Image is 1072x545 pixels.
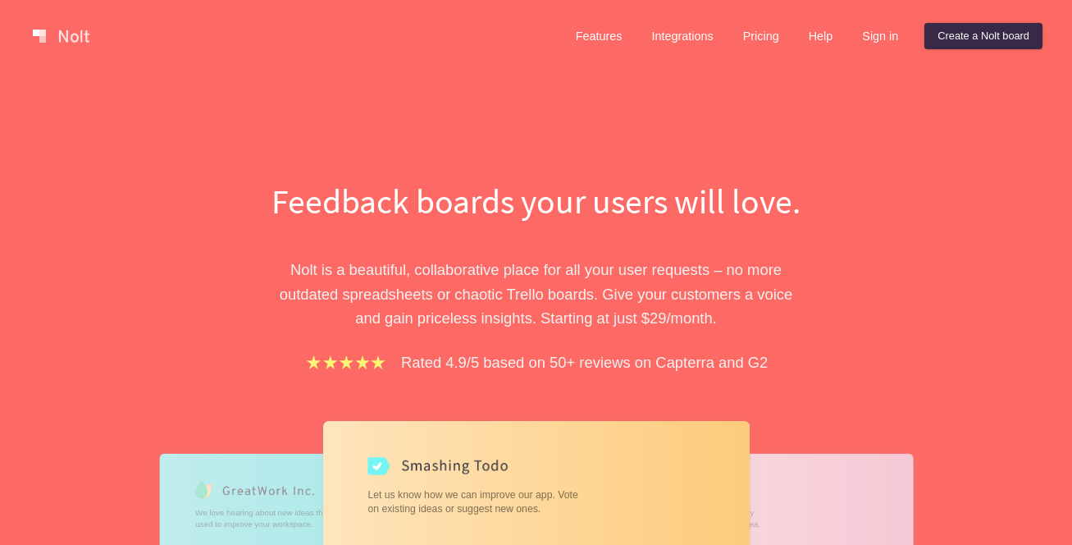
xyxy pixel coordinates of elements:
a: Create a Nolt board [924,23,1042,49]
p: Rated 4.9/5 based on 50+ reviews on Capterra and G2 [401,350,768,374]
img: stars.b067e34983.png [304,353,388,372]
h1: Feedback boards your users will love. [253,177,819,225]
a: Pricing [730,23,792,49]
a: Help [796,23,846,49]
a: Features [563,23,636,49]
p: Nolt is a beautiful, collaborative place for all your user requests – no more outdated spreadshee... [253,258,819,330]
a: Sign in [849,23,911,49]
a: Integrations [638,23,726,49]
